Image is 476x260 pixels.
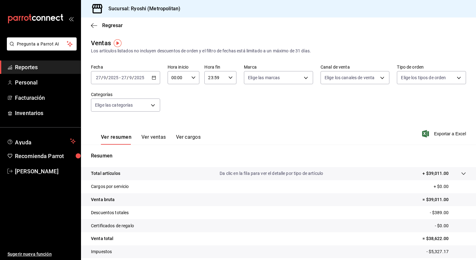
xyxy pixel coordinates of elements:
input: ---- [134,75,145,80]
div: Ventas [91,38,111,48]
span: Elige los tipos de orden [401,75,446,81]
img: Tooltip marker [114,39,121,47]
p: = $39,011.00 [422,196,466,203]
button: open_drawer_menu [69,16,74,21]
button: Exportar a Excel [423,130,466,137]
span: Regresar [102,22,123,28]
span: Pregunta a Parrot AI [17,41,67,47]
p: - $389.00 [430,209,466,216]
span: - [119,75,121,80]
p: Total artículos [91,170,120,177]
p: - $0.00 [435,223,466,229]
span: Inventarios [15,109,76,117]
label: Canal de venta [321,65,390,69]
a: Pregunta a Parrot AI [4,45,77,52]
span: Elige los canales de venta [325,75,374,81]
input: -- [129,75,132,80]
button: Regresar [91,22,123,28]
p: Da clic en la fila para ver el detalle por tipo de artículo [220,170,323,177]
label: Hora inicio [168,65,200,69]
button: Ver ventas [141,134,166,145]
p: = $38,622.00 [422,235,466,242]
input: ---- [108,75,119,80]
p: Descuentos totales [91,209,129,216]
button: Ver resumen [101,134,131,145]
p: Venta bruta [91,196,115,203]
label: Hora fin [204,65,236,69]
span: / [132,75,134,80]
span: [PERSON_NAME] [15,167,76,176]
h3: Sucursal: Ryoshi (Metropolitan) [103,5,180,12]
div: Los artículos listados no incluyen descuentos de orden y el filtro de fechas está limitado a un m... [91,48,466,54]
p: Venta total [91,235,113,242]
span: / [106,75,108,80]
input: -- [96,75,101,80]
p: Certificados de regalo [91,223,134,229]
p: - $5,327.17 [426,248,466,255]
label: Categorías [91,92,160,97]
button: Ver cargos [176,134,201,145]
span: Reportes [15,63,76,71]
button: Pregunta a Parrot AI [7,37,77,51]
span: Recomienda Parrot [15,152,76,160]
label: Tipo de orden [397,65,466,69]
span: / [127,75,129,80]
p: Impuestos [91,248,112,255]
span: Elige las categorías [95,102,133,108]
span: Personal [15,78,76,87]
span: / [101,75,103,80]
div: navigation tabs [101,134,201,145]
span: Sugerir nueva función [7,251,76,258]
span: Ayuda [15,137,68,145]
p: + $39,011.00 [422,170,449,177]
input: -- [121,75,127,80]
span: Facturación [15,94,76,102]
p: Cargos por servicio [91,183,129,190]
p: Resumen [91,152,466,160]
label: Fecha [91,65,160,69]
input: -- [103,75,106,80]
label: Marca [244,65,313,69]
span: Elige las marcas [248,75,280,81]
p: + $0.00 [434,183,466,190]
